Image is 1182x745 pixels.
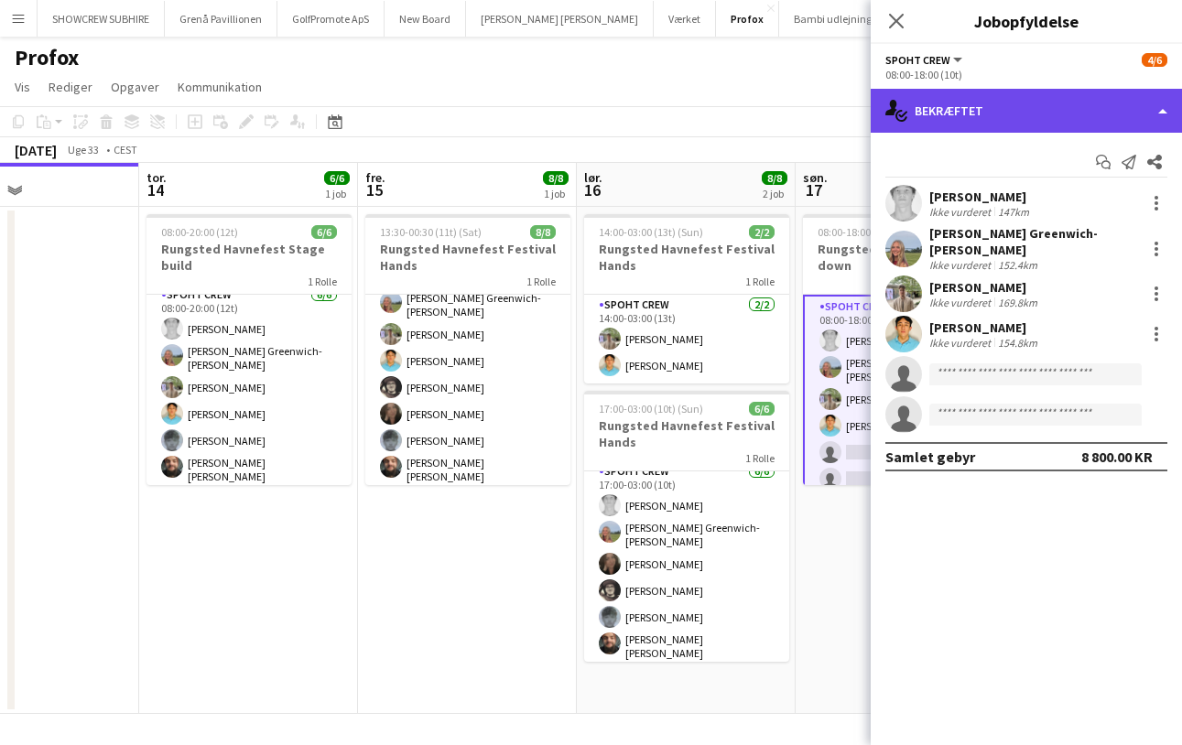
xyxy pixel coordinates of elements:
div: 154.8km [994,336,1041,350]
span: 13:30-00:30 (11t) (Sat) [380,225,482,239]
a: Opgaver [103,75,167,99]
h3: Rungsted Havnefest Stage down [803,241,1008,274]
span: 6/6 [311,225,337,239]
button: GolfPromote ApS [277,1,385,37]
app-card-role: Spoht Crew2A4/608:00-18:00 (10t)[PERSON_NAME][PERSON_NAME] Greenwich-[PERSON_NAME][PERSON_NAME][P... [803,295,1008,499]
button: Grenå Pavillionen [165,1,277,37]
a: Kommunikation [170,75,269,99]
app-job-card: 14:00-03:00 (13t) (Sun)2/2Rungsted Havnefest Festival Hands1 RolleSpoht Crew2/214:00-03:00 (13t)[... [584,214,789,383]
app-card-role: Spoht Crew6/608:00-20:00 (12t)[PERSON_NAME][PERSON_NAME] Greenwich-[PERSON_NAME][PERSON_NAME][PER... [146,285,352,491]
div: Ikke vurderet [929,336,994,350]
h3: Rungsted Havnefest Festival Hands [365,241,570,274]
h3: Rungsted Havnefest Festival Hands [584,417,789,450]
app-job-card: 08:00-18:00 (10t)4/6Rungsted Havnefest Stage down1 RolleSpoht Crew2A4/608:00-18:00 (10t)[PERSON_N... [803,214,1008,485]
div: 8 800.00 KR [1081,448,1153,466]
app-job-card: 17:00-03:00 (10t) (Sun)6/6Rungsted Havnefest Festival Hands1 RolleSpoht Crew6/617:00-03:00 (10t)[... [584,391,789,662]
span: Vis [15,79,30,95]
span: 17 [800,179,828,200]
span: Rediger [49,79,92,95]
app-card-role: Spoht Crew8/813:30-00:30 (11t)[PERSON_NAME][PERSON_NAME] Greenwich-[PERSON_NAME][PERSON_NAME][PER... [365,232,570,491]
span: 1 Rolle [745,275,775,288]
app-card-role: Spoht Crew6/617:00-03:00 (10t)[PERSON_NAME][PERSON_NAME] Greenwich-[PERSON_NAME][PERSON_NAME][PER... [584,461,789,667]
span: 15 [363,179,385,200]
div: [PERSON_NAME] [929,279,1041,296]
div: Ikke vurderet [929,296,994,309]
div: 152.4km [994,258,1041,272]
span: 1 Rolle [526,275,556,288]
span: 6/6 [749,402,775,416]
button: Profox [716,1,779,37]
span: Uge 33 [60,143,106,157]
span: 8/8 [543,171,569,185]
span: 17:00-03:00 (10t) (Sun) [599,402,703,416]
app-job-card: 13:30-00:30 (11t) (Sat)8/8Rungsted Havnefest Festival Hands1 RolleSpoht Crew8/813:30-00:30 (11t)[... [365,214,570,485]
div: Bekræftet [871,89,1182,133]
span: 6/6 [324,171,350,185]
span: 08:00-18:00 (10t) [818,225,895,239]
span: 4/6 [1142,53,1167,67]
span: 14:00-03:00 (13t) (Sun) [599,225,703,239]
span: 8/8 [530,225,556,239]
span: Spoht Crew [885,53,950,67]
span: søn. [803,169,828,186]
button: Bambi udlejning [779,1,887,37]
span: Opgaver [111,79,159,95]
span: 14 [144,179,167,200]
a: Vis [7,75,38,99]
div: 1 job [544,187,568,200]
div: [PERSON_NAME] [929,319,1041,336]
span: Kommunikation [178,79,262,95]
div: [PERSON_NAME] [929,189,1033,205]
app-job-card: 08:00-20:00 (12t)6/6Rungsted Havnefest Stage build1 RolleSpoht Crew6/608:00-20:00 (12t)[PERSON_NA... [146,214,352,485]
span: tor. [146,169,167,186]
span: 1 Rolle [308,275,337,288]
span: 2/2 [749,225,775,239]
span: 1 Rolle [745,451,775,465]
div: 1 job [325,187,349,200]
button: New Board [385,1,466,37]
button: Spoht Crew [885,53,965,67]
div: Ikke vurderet [929,258,994,272]
a: Rediger [41,75,100,99]
span: fre. [365,169,385,186]
button: Værket [654,1,716,37]
h3: Rungsted Havnefest Festival Hands [584,241,789,274]
div: Ikke vurderet [929,205,994,219]
div: 147km [994,205,1033,219]
div: 169.8km [994,296,1041,309]
span: 08:00-20:00 (12t) [161,225,238,239]
button: [PERSON_NAME] [PERSON_NAME] [466,1,654,37]
div: 2 job [763,187,786,200]
h1: Profox [15,44,79,71]
span: lør. [584,169,602,186]
span: 8/8 [762,171,787,185]
button: SHOWCREW SUBHIRE [38,1,165,37]
div: [PERSON_NAME] Greenwich-[PERSON_NAME] [929,225,1138,258]
div: CEST [114,143,137,157]
app-card-role: Spoht Crew2/214:00-03:00 (13t)[PERSON_NAME][PERSON_NAME] [584,295,789,383]
h3: Rungsted Havnefest Stage build [146,241,352,274]
h3: Jobopfyldelse [871,9,1182,33]
span: 16 [581,179,602,200]
div: 08:00-18:00 (10t) [885,68,1167,81]
div: Samlet gebyr [885,448,975,466]
div: [DATE] [15,141,57,159]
